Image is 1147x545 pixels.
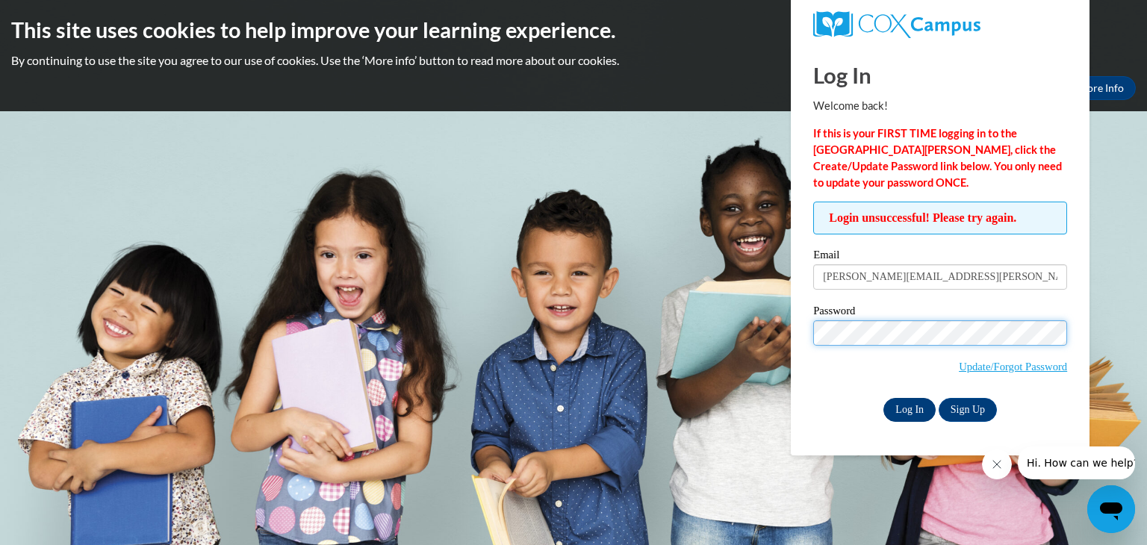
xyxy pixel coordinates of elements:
[1018,446,1135,479] iframe: Message from company
[9,10,121,22] span: Hi. How can we help?
[939,398,997,422] a: Sign Up
[982,449,1012,479] iframe: Close message
[11,15,1136,45] h2: This site uses cookies to help improve your learning experience.
[1066,76,1136,100] a: More Info
[813,11,980,38] img: COX Campus
[813,249,1067,264] label: Email
[813,127,1062,189] strong: If this is your FIRST TIME logging in to the [GEOGRAPHIC_DATA][PERSON_NAME], click the Create/Upd...
[1087,485,1135,533] iframe: Button to launch messaging window
[813,98,1067,114] p: Welcome back!
[813,60,1067,90] h1: Log In
[813,202,1067,234] span: Login unsuccessful! Please try again.
[813,305,1067,320] label: Password
[11,52,1136,69] p: By continuing to use the site you agree to our use of cookies. Use the ‘More info’ button to read...
[883,398,936,422] input: Log In
[813,11,1067,38] a: COX Campus
[959,361,1067,373] a: Update/Forgot Password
